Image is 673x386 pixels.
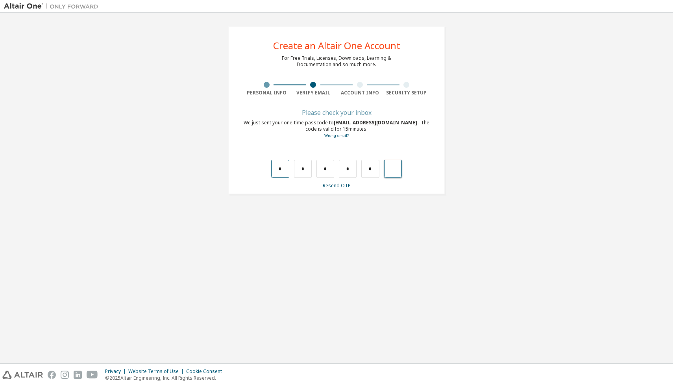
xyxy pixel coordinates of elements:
div: Please check your inbox [243,110,430,115]
img: instagram.svg [61,371,69,379]
div: Security Setup [383,90,430,96]
span: [EMAIL_ADDRESS][DOMAIN_NAME] [334,119,418,126]
img: altair_logo.svg [2,371,43,379]
a: Resend OTP [323,182,351,189]
a: Go back to the registration form [324,133,349,138]
div: Website Terms of Use [128,368,186,375]
div: Personal Info [243,90,290,96]
img: facebook.svg [48,371,56,379]
img: youtube.svg [87,371,98,379]
div: Cookie Consent [186,368,227,375]
div: Account Info [336,90,383,96]
p: © 2025 Altair Engineering, Inc. All Rights Reserved. [105,375,227,381]
img: linkedin.svg [74,371,82,379]
div: Verify Email [290,90,337,96]
div: We just sent your one-time passcode to . The code is valid for 15 minutes. [243,120,430,139]
div: Create an Altair One Account [273,41,400,50]
div: For Free Trials, Licenses, Downloads, Learning & Documentation and so much more. [282,55,391,68]
img: Altair One [4,2,102,10]
div: Privacy [105,368,128,375]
